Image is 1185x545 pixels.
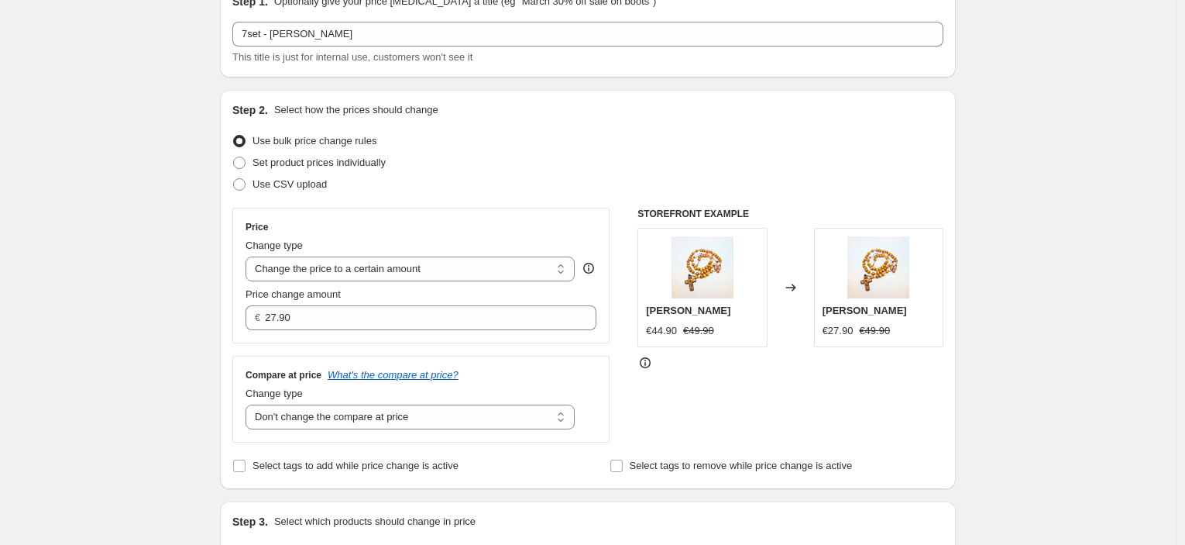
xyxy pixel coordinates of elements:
span: Select tags to add while price change is active [252,460,459,471]
span: €27.90 [823,325,854,336]
span: € [255,312,260,323]
input: 30% off holiday sale [232,22,943,47]
span: Price change amount [246,288,341,300]
img: CarloAcutisRosary13_80x.png [671,236,733,298]
h3: Compare at price [246,369,321,381]
span: Set product prices individually [252,157,386,168]
div: help [581,260,596,276]
span: [PERSON_NAME] [823,305,907,316]
h2: Step 2. [232,102,268,118]
span: Use CSV upload [252,178,327,190]
span: This title is just for internal use, customers won't see it [232,51,472,63]
span: Change type [246,388,303,399]
span: Change type [246,240,303,251]
span: [PERSON_NAME] [646,305,730,316]
span: €49.90 [859,325,890,336]
span: €49.90 [683,325,714,336]
p: Select which products should change in price [274,514,476,529]
img: CarloAcutisRosary13_80x.png [847,236,909,298]
button: What's the compare at price? [328,369,459,381]
p: Select how the prices should change [274,102,438,118]
h6: STOREFRONT EXAMPLE [637,208,943,220]
h2: Step 3. [232,514,268,529]
h3: Price [246,221,268,233]
span: Select tags to remove while price change is active [630,460,853,471]
span: Use bulk price change rules [252,135,376,147]
span: €44.90 [646,325,677,336]
input: 80.00 [265,305,572,330]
